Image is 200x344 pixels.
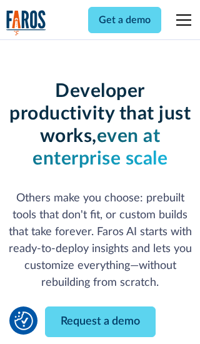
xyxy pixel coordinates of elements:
img: Revisit consent button [14,311,33,330]
div: menu [169,5,194,35]
button: Cookie Settings [14,311,33,330]
a: home [6,10,46,36]
a: Get a demo [88,7,161,33]
a: Request a demo [45,306,156,337]
p: Others make you choose: prebuilt tools that don't fit, or custom builds that take forever. Faros ... [6,190,194,291]
strong: Developer productivity that just works, [9,82,191,146]
img: Logo of the analytics and reporting company Faros. [6,10,46,36]
strong: even at enterprise scale [32,127,167,168]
